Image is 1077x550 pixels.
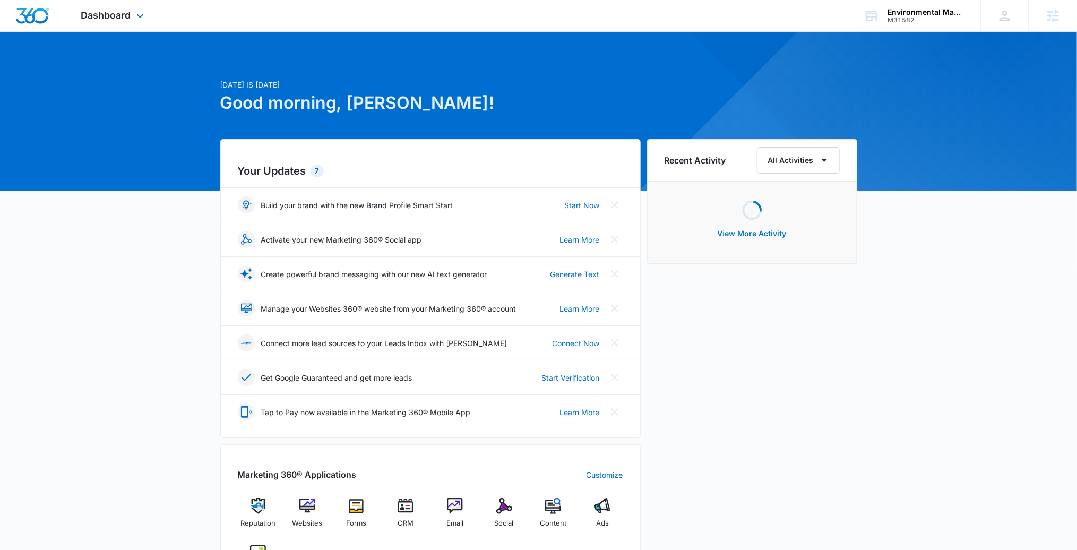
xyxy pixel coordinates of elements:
[484,498,524,536] a: Social
[261,200,453,211] p: Build your brand with the new Brand Profile Smart Start
[757,147,840,174] button: All Activities
[220,79,641,90] p: [DATE] is [DATE]
[346,518,366,529] span: Forms
[596,518,609,529] span: Ads
[117,63,179,70] div: Keywords by Traffic
[336,498,377,536] a: Forms
[888,8,965,16] div: account name
[606,334,623,351] button: Close
[261,234,422,245] p: Activate your new Marketing 360® Social app
[261,372,412,383] p: Get Google Guaranteed and get more leads
[606,231,623,248] button: Close
[560,407,600,418] a: Learn More
[40,63,95,70] div: Domain Overview
[287,498,328,536] a: Websites
[707,221,797,246] button: View More Activity
[261,269,487,280] p: Create powerful brand messaging with our new AI text generator
[30,17,52,25] div: v 4.0.25
[398,518,413,529] span: CRM
[888,16,965,24] div: account id
[238,468,357,481] h2: Marketing 360® Applications
[17,17,25,25] img: logo_orange.svg
[495,518,514,529] span: Social
[28,28,117,36] div: Domain: [DOMAIN_NAME]
[582,498,623,536] a: Ads
[553,338,600,349] a: Connect Now
[540,518,566,529] span: Content
[238,498,279,536] a: Reputation
[606,403,623,420] button: Close
[606,369,623,386] button: Close
[81,10,131,21] span: Dashboard
[606,196,623,213] button: Close
[533,498,574,536] a: Content
[550,269,600,280] a: Generate Text
[106,62,114,70] img: tab_keywords_by_traffic_grey.svg
[565,200,600,211] a: Start Now
[446,518,463,529] span: Email
[238,163,623,179] h2: Your Updates
[587,469,623,480] a: Customize
[385,498,426,536] a: CRM
[560,303,600,314] a: Learn More
[560,234,600,245] a: Learn More
[261,338,507,349] p: Connect more lead sources to your Leads Inbox with [PERSON_NAME]
[542,372,600,383] a: Start Verification
[17,28,25,36] img: website_grey.svg
[292,518,322,529] span: Websites
[435,498,476,536] a: Email
[29,62,37,70] img: tab_domain_overview_orange.svg
[220,90,641,116] h1: Good morning, [PERSON_NAME]!
[240,518,275,529] span: Reputation
[261,303,516,314] p: Manage your Websites 360® website from your Marketing 360® account
[606,300,623,317] button: Close
[665,154,726,167] h6: Recent Activity
[261,407,471,418] p: Tap to Pay now available in the Marketing 360® Mobile App
[606,265,623,282] button: Close
[311,165,324,177] div: 7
